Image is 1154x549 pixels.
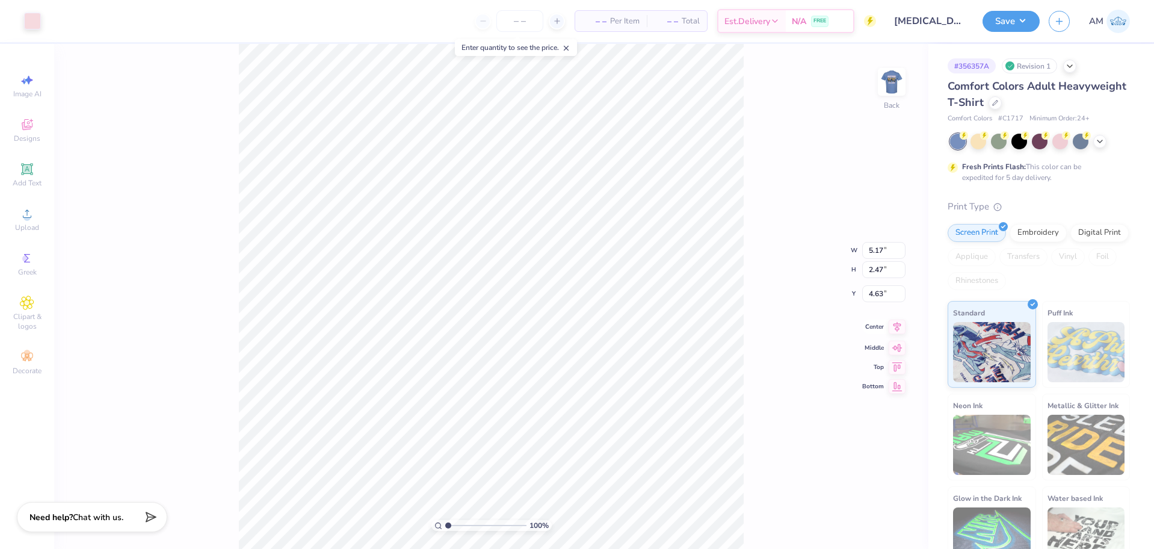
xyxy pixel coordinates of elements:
span: – – [654,15,678,28]
span: Upload [15,223,39,232]
span: Total [682,15,700,28]
span: Neon Ink [953,399,983,412]
span: Standard [953,306,985,319]
span: Chat with us. [73,512,123,523]
img: Neon Ink [953,415,1031,475]
div: Back [884,100,899,111]
span: Glow in the Dark Ink [953,492,1022,504]
span: Greek [18,267,37,277]
span: – – [582,15,606,28]
div: # 356357A [948,58,996,73]
strong: Fresh Prints Flash: [962,162,1026,172]
span: Bottom [862,382,884,391]
span: Designs [14,134,40,143]
span: N/A [792,15,806,28]
button: Save [983,11,1040,32]
span: 100 % [529,520,549,531]
span: # C1717 [998,114,1023,124]
span: Metallic & Glitter Ink [1048,399,1119,412]
span: Comfort Colors Adult Heavyweight T-Shirt [948,79,1126,110]
div: Enter quantity to see the price. [455,39,577,56]
span: FREE [813,17,826,25]
span: Clipart & logos [6,312,48,331]
span: Est. Delivery [724,15,770,28]
span: AM [1089,14,1103,28]
strong: Need help? [29,512,73,523]
img: Standard [953,322,1031,382]
input: Untitled Design [885,9,973,33]
div: Print Type [948,200,1130,214]
input: – – [496,10,543,32]
span: Image AI [13,89,42,99]
div: Vinyl [1051,248,1085,266]
span: Per Item [610,15,640,28]
div: Transfers [999,248,1048,266]
div: Digital Print [1070,224,1129,242]
img: Back [880,70,904,94]
div: This color can be expedited for 5 day delivery. [962,161,1110,183]
div: Embroidery [1010,224,1067,242]
a: AM [1089,10,1130,33]
span: Middle [862,344,884,352]
div: Rhinestones [948,272,1006,290]
span: Decorate [13,366,42,376]
div: Screen Print [948,224,1006,242]
span: Comfort Colors [948,114,992,124]
img: Puff Ink [1048,322,1125,382]
div: Applique [948,248,996,266]
img: Metallic & Glitter Ink [1048,415,1125,475]
div: Foil [1088,248,1117,266]
div: Revision 1 [1002,58,1057,73]
span: Add Text [13,178,42,188]
span: Center [862,323,884,331]
span: Puff Ink [1048,306,1073,319]
img: Arvi Mikhail Parcero [1106,10,1130,33]
span: Top [862,363,884,371]
span: Water based Ink [1048,492,1103,504]
span: Minimum Order: 24 + [1029,114,1090,124]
